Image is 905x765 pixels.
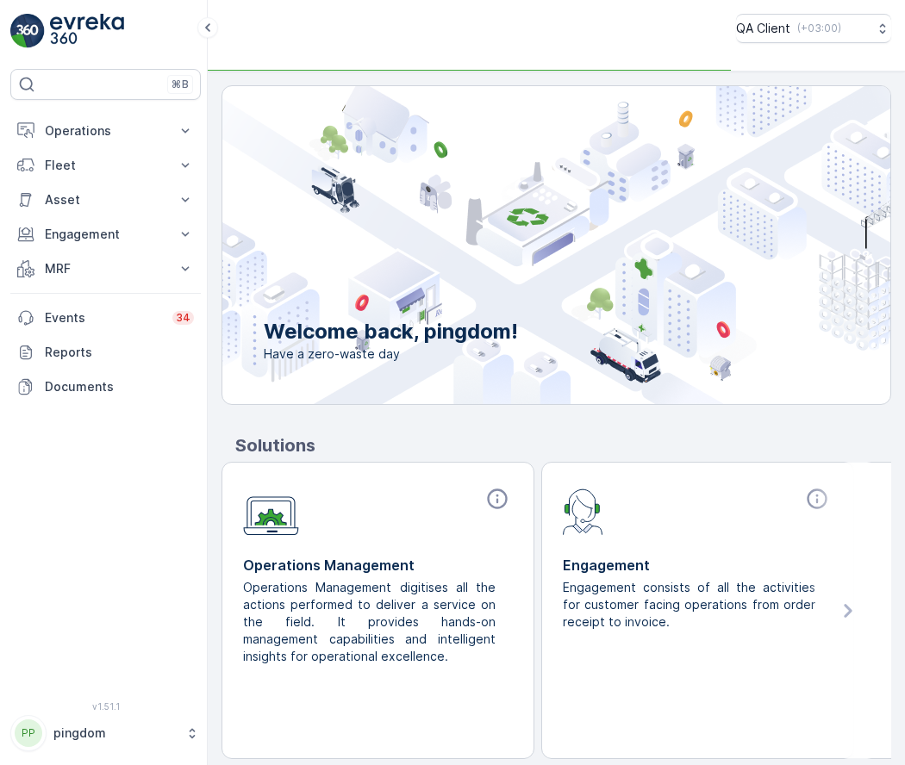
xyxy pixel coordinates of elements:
p: 34 [176,311,190,325]
p: Engagement consists of all the activities for customer facing operations from order receipt to in... [563,579,819,631]
p: Fleet [45,157,166,174]
p: ⌘B [172,78,189,91]
p: pingdom [53,725,177,742]
div: PP [15,719,42,747]
img: module-icon [243,487,299,536]
p: Operations Management [243,555,513,575]
p: ( +03:00 ) [797,22,841,35]
span: v 1.51.1 [10,701,201,712]
p: MRF [45,260,166,277]
a: Documents [10,370,201,404]
img: module-icon [563,487,603,535]
button: PPpingdom [10,715,201,751]
p: Operations [45,122,166,140]
a: Events34 [10,301,201,335]
button: QA Client(+03:00) [736,14,891,43]
p: Solutions [235,432,891,458]
button: Fleet [10,148,201,183]
button: Operations [10,114,201,148]
img: city illustration [145,86,890,404]
p: Events [45,309,162,327]
a: Reports [10,335,201,370]
p: Operations Management digitises all the actions performed to deliver a service on the field. It p... [243,579,499,665]
p: QA Client [736,20,790,37]
p: Documents [45,378,194,395]
p: Welcome back, pingdom! [264,318,518,345]
p: Engagement [563,555,833,575]
p: Asset [45,191,166,208]
p: Engagement [45,226,166,243]
button: MRF [10,252,201,286]
button: Engagement [10,217,201,252]
img: logo_light-DOdMpM7g.png [50,14,124,48]
button: Asset [10,183,201,217]
img: logo [10,14,45,48]
span: Have a zero-waste day [264,345,518,363]
p: Reports [45,344,194,361]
